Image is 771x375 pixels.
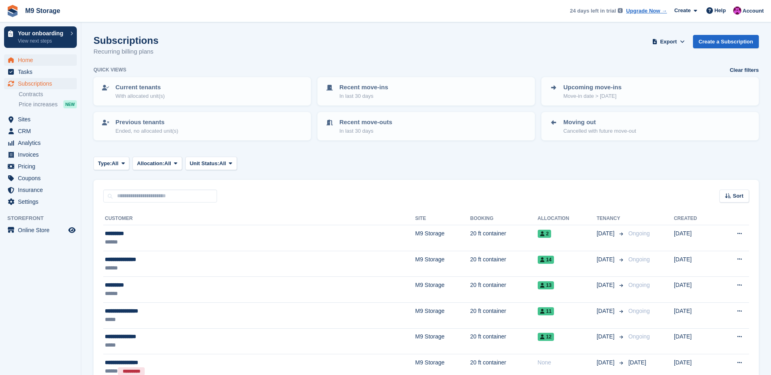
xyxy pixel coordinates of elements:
span: Analytics [18,137,67,149]
span: 14 [538,256,554,264]
span: [DATE] [597,332,616,341]
a: menu [4,125,77,137]
span: [DATE] [597,229,616,238]
span: Coupons [18,172,67,184]
a: menu [4,114,77,125]
div: None [538,358,597,367]
a: Clear filters [730,66,759,74]
span: Ongoing [628,308,650,314]
span: Sites [18,114,67,125]
a: menu [4,184,77,196]
span: Insurance [18,184,67,196]
a: menu [4,78,77,89]
a: M9 Storage [22,4,63,17]
span: 11 [538,307,554,315]
span: Ongoing [628,333,650,340]
td: [DATE] [674,302,717,328]
span: Tasks [18,66,67,78]
span: Export [660,38,677,46]
a: Preview store [67,225,77,235]
a: Contracts [19,91,77,98]
span: 13 [538,281,554,289]
p: With allocated unit(s) [115,92,165,100]
td: M9 Storage [415,225,470,251]
span: Ongoing [628,230,650,237]
span: All [164,159,171,168]
p: Previous tenants [115,118,178,127]
h6: Quick views [93,66,126,73]
a: menu [4,224,77,236]
a: Price increases NEW [19,100,77,109]
p: Recent move-ins [339,83,388,92]
span: [DATE] [597,255,616,264]
a: Your onboarding View next steps [4,26,77,48]
span: Invoices [18,149,67,160]
span: Subscriptions [18,78,67,89]
p: Ended, no allocated unit(s) [115,127,178,135]
span: Price increases [19,101,58,108]
th: Tenancy [597,212,625,225]
td: 20 ft container [470,328,538,354]
span: Pricing [18,161,67,172]
span: All [219,159,226,168]
p: Your onboarding [18,30,66,36]
span: [DATE] [597,358,616,367]
span: Help [715,6,726,15]
th: Allocation [538,212,597,225]
a: Recent move-ins In last 30 days [318,78,534,105]
a: menu [4,137,77,149]
button: Allocation: All [132,157,182,170]
button: Export [651,35,686,48]
a: menu [4,54,77,66]
span: Create [674,6,691,15]
h1: Subscriptions [93,35,159,46]
p: Recent move-outs [339,118,392,127]
span: [DATE] [597,281,616,289]
a: Previous tenants Ended, no allocated unit(s) [94,113,310,140]
a: Current tenants With allocated unit(s) [94,78,310,105]
a: Moving out Cancelled with future move-out [542,113,758,140]
span: Account [743,7,764,15]
span: Type: [98,159,112,168]
td: [DATE] [674,225,717,251]
p: Move-in date > [DATE] [563,92,621,100]
a: menu [4,161,77,172]
a: menu [4,172,77,184]
span: 12 [538,333,554,341]
button: Unit Status: All [185,157,237,170]
a: menu [4,66,77,78]
td: 20 ft container [470,277,538,303]
span: Ongoing [628,282,650,288]
span: 2 [538,230,552,238]
span: [DATE] [597,307,616,315]
img: John Doyle [733,6,741,15]
p: In last 30 days [339,127,392,135]
span: Online Store [18,224,67,236]
a: Recent move-outs In last 30 days [318,113,534,140]
span: Sort [733,192,743,200]
td: [DATE] [674,277,717,303]
span: CRM [18,125,67,137]
th: Site [415,212,470,225]
span: Unit Status: [190,159,219,168]
td: 20 ft container [470,251,538,277]
td: 20 ft container [470,302,538,328]
a: Create a Subscription [693,35,759,48]
th: Created [674,212,717,225]
td: M9 Storage [415,251,470,277]
span: Home [18,54,67,66]
p: Recurring billing plans [93,47,159,56]
td: [DATE] [674,251,717,277]
td: M9 Storage [415,302,470,328]
span: Storefront [7,214,81,222]
td: M9 Storage [415,328,470,354]
a: Upgrade Now → [626,7,667,15]
p: View next steps [18,37,66,45]
span: 24 days left in trial [570,7,616,15]
p: In last 30 days [339,92,388,100]
p: Cancelled with future move-out [563,127,636,135]
button: Type: All [93,157,129,170]
p: Moving out [563,118,636,127]
span: Ongoing [628,256,650,263]
img: stora-icon-8386f47178a22dfd0bd8f6a31ec36ba5ce8667c1dd55bd0f319d3a0aa187defe.svg [7,5,19,17]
